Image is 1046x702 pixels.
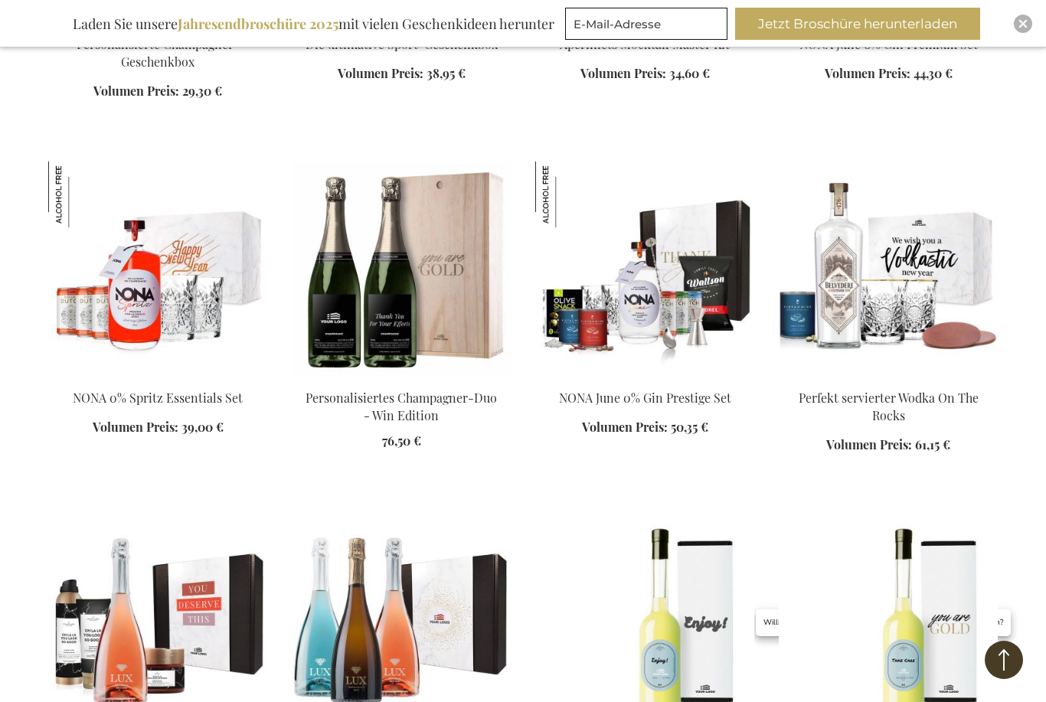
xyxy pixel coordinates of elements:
span: Volumen Preis: [93,83,179,99]
div: Close [1014,15,1032,33]
img: Close [1018,19,1028,28]
a: Volumen Preis: 61,15 € [826,436,950,454]
a: NONA 0% Apérol Spritz Essentials Set NONA 0% Spritz Essentials Set [48,370,267,384]
a: Volumen Preis: 29,30 € [93,83,222,100]
span: 39,00 € [181,419,224,435]
a: Aperiniets Mocktail Master Kit [560,36,730,52]
img: Beer Apéro Gift Box [779,162,998,376]
span: Volumen Preis: [338,65,423,81]
img: NONA June 0% Gin Prestige Set [535,162,601,227]
span: Volumen Preis: [93,419,178,435]
a: Personalisiertes Champagner-Duo - Win Edition [292,370,511,384]
span: Volumen Preis: [582,419,668,435]
span: Volumen Preis: [580,65,666,81]
a: NONA 0% Spritz Essentials Set [73,390,243,406]
form: marketing offers and promotions [565,8,732,44]
a: NONA June 0% Gin Premium Set [799,36,978,52]
span: 61,15 € [915,436,950,452]
div: Laden Sie unsere mit vielen Geschenkideen herunter [66,8,561,40]
a: Volumen Preis: 34,60 € [580,65,710,83]
span: 44,30 € [914,65,953,81]
button: Jetzt Broschüre herunterladen [735,8,980,40]
a: Die ultimative Sport-Geschenkbox [306,36,498,52]
input: E-Mail-Adresse [565,8,727,40]
img: Personalisiertes Champagner-Duo - Win Edition [292,162,511,376]
img: NONA 0% Spritz Essentials Set [48,162,114,227]
b: Jahresendbroschüre 2025 [178,15,338,33]
span: 76,50 € [382,433,421,449]
img: NONA June 0% Gin Prestige Set [535,162,754,376]
span: 50,35 € [671,419,708,435]
a: Personalisierte Champagner-Geschenkbox [77,36,240,70]
a: NONA June 0% Gin Prestige Set NONA June 0% Gin Prestige Set [535,370,754,384]
a: Beer Apéro Gift Box [779,370,998,384]
a: NONA June 0% Gin Prestige Set [559,390,731,406]
span: Volumen Preis: [825,65,910,81]
span: 38,95 € [427,65,466,81]
span: 29,30 € [182,83,222,99]
a: Volumen Preis: 39,00 € [93,419,224,436]
a: Volumen Preis: 50,35 € [582,419,708,436]
span: 34,60 € [669,65,710,81]
a: Volumen Preis: 38,95 € [338,65,466,83]
span: Volumen Preis: [826,436,912,452]
a: Perfekt servierter Wodka On The Rocks [799,390,979,423]
img: NONA 0% Apérol Spritz Essentials Set [48,162,267,376]
a: Volumen Preis: 44,30 € [825,65,953,83]
a: Personalisiertes Champagner-Duo - Win Edition [306,390,497,423]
